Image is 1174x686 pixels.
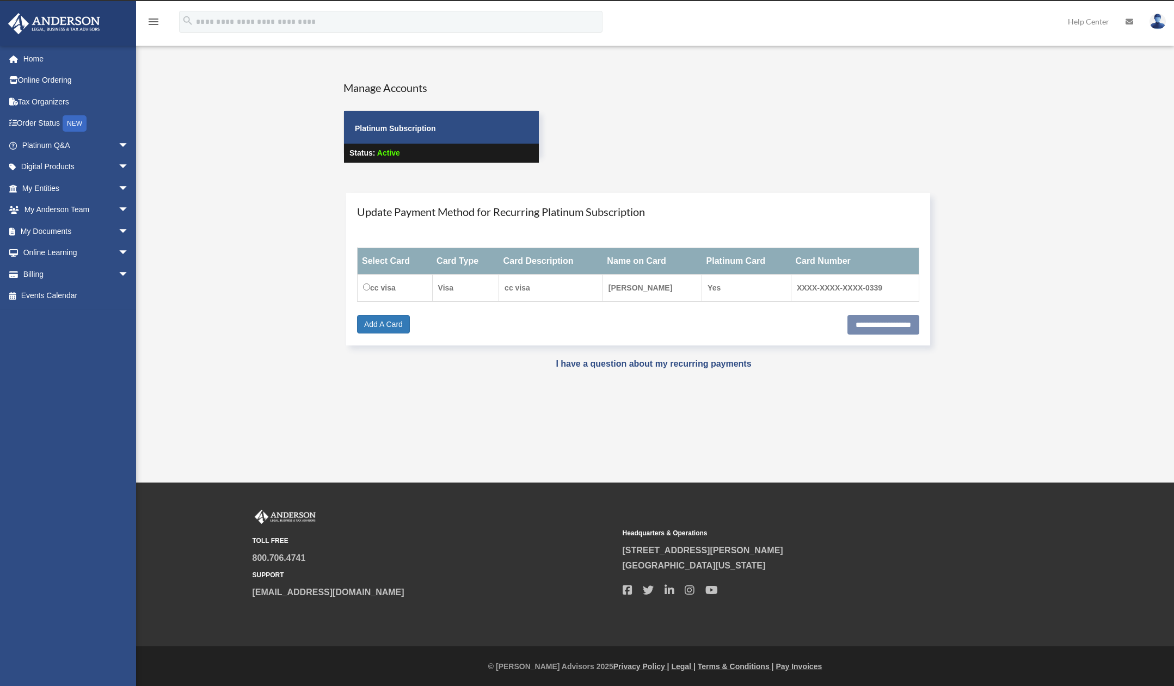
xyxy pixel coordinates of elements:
[432,275,499,302] td: Visa
[63,115,87,132] div: NEW
[8,177,145,199] a: My Entitiesarrow_drop_down
[499,248,603,275] th: Card Description
[671,662,695,671] a: Legal |
[698,662,774,671] a: Terms & Conditions |
[147,15,160,28] i: menu
[357,315,410,333] a: Add A Card
[776,662,822,671] a: Pay Invoices
[358,248,433,275] th: Select Card
[377,149,400,157] span: Active
[8,48,145,70] a: Home
[8,242,145,264] a: Online Learningarrow_drop_down
[623,528,985,539] small: Headquarters & Operations
[613,662,669,671] a: Privacy Policy |
[8,263,145,285] a: Billingarrow_drop_down
[702,248,791,275] th: Platinum Card
[118,220,140,243] span: arrow_drop_down
[432,248,499,275] th: Card Type
[253,553,306,563] a: 800.706.4741
[357,204,919,219] h4: Update Payment Method for Recurring Platinum Subscription
[791,248,919,275] th: Card Number
[603,275,702,302] td: [PERSON_NAME]
[8,220,145,242] a: My Documentsarrow_drop_down
[118,177,140,200] span: arrow_drop_down
[355,124,436,133] strong: Platinum Subscription
[603,248,702,275] th: Name on Card
[118,156,140,178] span: arrow_drop_down
[253,510,318,524] img: Anderson Advisors Platinum Portal
[182,15,194,27] i: search
[556,359,751,368] a: I have a question about my recurring payments
[8,91,145,113] a: Tax Organizers
[147,19,160,28] a: menu
[118,263,140,286] span: arrow_drop_down
[253,570,615,581] small: SUPPORT
[8,70,145,91] a: Online Ordering
[118,134,140,157] span: arrow_drop_down
[8,285,145,307] a: Events Calendar
[5,13,103,34] img: Anderson Advisors Platinum Portal
[253,535,615,547] small: TOLL FREE
[253,588,404,597] a: [EMAIL_ADDRESS][DOMAIN_NAME]
[8,134,145,156] a: Platinum Q&Aarrow_drop_down
[702,275,791,302] td: Yes
[118,242,140,264] span: arrow_drop_down
[499,275,603,302] td: cc visa
[349,149,375,157] strong: Status:
[791,275,919,302] td: XXXX-XXXX-XXXX-0339
[1150,14,1166,29] img: User Pic
[623,546,783,555] a: [STREET_ADDRESS][PERSON_NAME]
[8,113,145,135] a: Order StatusNEW
[343,80,539,95] h4: Manage Accounts
[118,199,140,221] span: arrow_drop_down
[623,561,766,570] a: [GEOGRAPHIC_DATA][US_STATE]
[8,156,145,178] a: Digital Productsarrow_drop_down
[8,199,145,221] a: My Anderson Teamarrow_drop_down
[358,275,433,302] td: cc visa
[136,660,1174,673] div: © [PERSON_NAME] Advisors 2025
